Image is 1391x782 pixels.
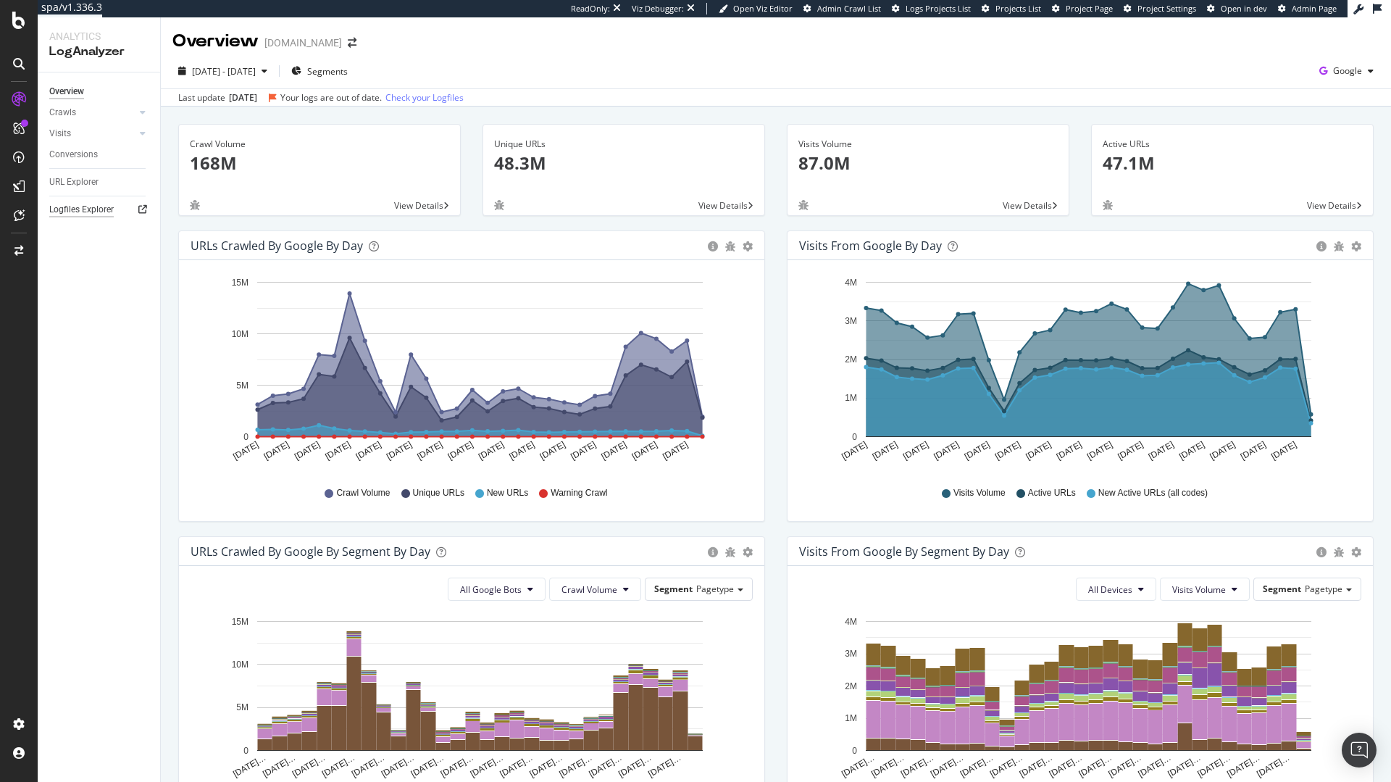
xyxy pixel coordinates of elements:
div: Active URLs [1103,138,1362,151]
div: bug [494,200,504,210]
svg: A chart. [191,612,748,781]
text: 4M [845,617,857,627]
a: Open Viz Editor [719,3,793,14]
a: Logfiles Explorer [49,202,150,217]
a: Overview [49,84,150,99]
text: [DATE] [415,439,444,462]
span: Crawl Volume [336,487,390,499]
div: Visits [49,126,71,141]
div: bug [798,200,809,210]
text: [DATE] [1147,439,1176,462]
a: Check your Logfiles [385,91,464,104]
div: bug [1103,200,1113,210]
text: 0 [243,432,248,442]
div: Unique URLs [494,138,753,151]
span: Crawl Volume [561,583,617,596]
text: 5M [236,380,248,391]
span: Warning Crawl [551,487,607,499]
text: 1M [845,394,857,404]
span: Pagetype [696,583,734,595]
text: [DATE] [993,439,1022,462]
div: Last update [178,91,464,104]
span: Project Settings [1137,3,1196,14]
div: gear [1351,241,1361,251]
span: All Devices [1088,583,1132,596]
a: Project Page [1052,3,1113,14]
span: Segment [654,583,693,595]
a: Crawls [49,105,135,120]
div: bug [190,200,200,210]
div: bug [1334,241,1344,251]
span: Visits Volume [953,487,1006,499]
text: 15M [232,278,248,288]
text: 3M [845,316,857,326]
span: Pagetype [1305,583,1342,595]
span: Project Page [1066,3,1113,14]
svg: A chart. [799,272,1356,473]
span: Google [1333,65,1362,77]
div: Visits from Google by day [799,238,942,253]
text: [DATE] [963,439,992,462]
a: Projects List [982,3,1041,14]
text: [DATE] [840,439,869,462]
button: All Google Bots [448,578,546,601]
span: View Details [698,199,748,212]
a: Project Settings [1124,3,1196,14]
div: LogAnalyzer [49,43,149,60]
text: [DATE] [1208,439,1237,462]
button: [DATE] - [DATE] [172,59,273,83]
div: Analytics [49,29,149,43]
p: 48.3M [494,151,753,175]
span: Admin Page [1292,3,1337,14]
text: [DATE] [262,439,291,462]
text: 0 [243,746,248,756]
div: URLs Crawled by Google By Segment By Day [191,544,430,559]
div: gear [1351,547,1361,557]
text: [DATE] [354,439,383,462]
text: 0 [852,432,857,442]
text: 10M [232,329,248,339]
a: Logs Projects List [892,3,971,14]
div: Open Intercom Messenger [1342,733,1377,768]
a: URL Explorer [49,175,150,190]
span: Open Viz Editor [733,3,793,14]
span: Segments [307,65,348,78]
text: [DATE] [231,439,260,462]
text: [DATE] [1239,439,1268,462]
a: Visits [49,126,135,141]
div: gear [743,241,753,251]
div: Crawl Volume [190,138,449,151]
text: 4M [845,278,857,288]
text: [DATE] [1116,439,1145,462]
text: [DATE] [1085,439,1114,462]
text: 1M [845,713,857,723]
text: [DATE] [901,439,930,462]
text: 2M [845,354,857,365]
button: All Devices [1076,578,1156,601]
button: Crawl Volume [549,578,641,601]
text: 3M [845,649,857,659]
text: [DATE] [1269,439,1298,462]
div: circle-info [1316,241,1327,251]
button: Google [1313,59,1379,83]
div: bug [725,547,735,557]
div: URLs Crawled by Google by day [191,238,363,253]
text: [DATE] [600,439,629,462]
div: arrow-right-arrow-left [348,38,356,48]
div: Conversions [49,147,98,162]
div: Overview [172,29,259,54]
div: circle-info [1316,547,1327,557]
span: Logs Projects List [906,3,971,14]
text: 0 [852,746,857,756]
text: [DATE] [477,439,506,462]
div: ReadOnly: [571,3,610,14]
text: [DATE] [1024,439,1053,462]
div: bug [725,241,735,251]
div: [DATE] [229,91,257,104]
svg: A chart. [799,612,1356,781]
div: Crawls [49,105,76,120]
text: [DATE] [507,439,536,462]
span: Visits Volume [1172,583,1226,596]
